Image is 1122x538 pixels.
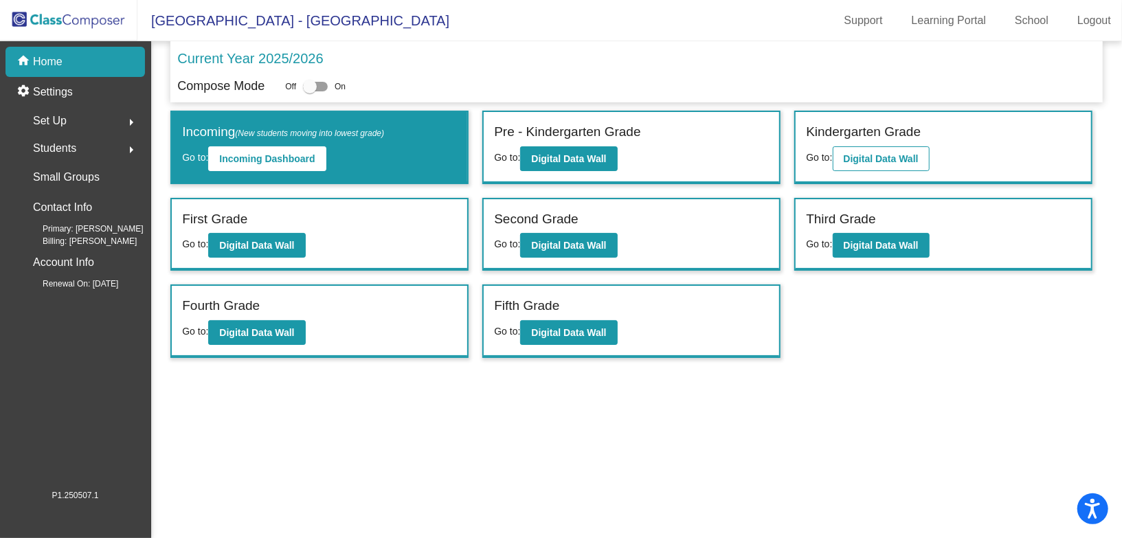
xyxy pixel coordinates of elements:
[182,122,384,142] label: Incoming
[494,210,579,229] label: Second Grade
[182,238,208,249] span: Go to:
[208,320,305,345] button: Digital Data Wall
[806,238,832,249] span: Go to:
[123,142,139,158] mat-icon: arrow_right
[21,223,144,235] span: Primary: [PERSON_NAME]
[177,48,323,69] p: Current Year 2025/2026
[123,114,139,131] mat-icon: arrow_right
[235,128,384,138] span: (New students moving into lowest grade)
[335,80,346,93] span: On
[33,111,67,131] span: Set Up
[844,153,919,164] b: Digital Data Wall
[806,122,921,142] label: Kindergarten Grade
[33,253,94,272] p: Account Info
[494,152,520,163] span: Go to:
[833,233,930,258] button: Digital Data Wall
[494,238,520,249] span: Go to:
[137,10,449,32] span: [GEOGRAPHIC_DATA] - [GEOGRAPHIC_DATA]
[520,233,617,258] button: Digital Data Wall
[208,146,326,171] button: Incoming Dashboard
[494,122,640,142] label: Pre - Kindergarten Grade
[16,84,33,100] mat-icon: settings
[16,54,33,70] mat-icon: home
[208,233,305,258] button: Digital Data Wall
[219,240,294,251] b: Digital Data Wall
[182,326,208,337] span: Go to:
[1004,10,1059,32] a: School
[806,152,832,163] span: Go to:
[494,326,520,337] span: Go to:
[844,240,919,251] b: Digital Data Wall
[177,77,265,96] p: Compose Mode
[182,210,247,229] label: First Grade
[520,320,617,345] button: Digital Data Wall
[285,80,296,93] span: Off
[531,153,606,164] b: Digital Data Wall
[494,296,559,316] label: Fifth Grade
[219,327,294,338] b: Digital Data Wall
[21,278,118,290] span: Renewal On: [DATE]
[833,146,930,171] button: Digital Data Wall
[531,327,606,338] b: Digital Data Wall
[1066,10,1122,32] a: Logout
[182,152,208,163] span: Go to:
[33,198,92,217] p: Contact Info
[520,146,617,171] button: Digital Data Wall
[806,210,875,229] label: Third Grade
[182,296,260,316] label: Fourth Grade
[33,54,63,70] p: Home
[33,168,100,187] p: Small Groups
[833,10,894,32] a: Support
[33,84,73,100] p: Settings
[219,153,315,164] b: Incoming Dashboard
[21,235,137,247] span: Billing: [PERSON_NAME]
[901,10,998,32] a: Learning Portal
[531,240,606,251] b: Digital Data Wall
[33,139,76,158] span: Students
